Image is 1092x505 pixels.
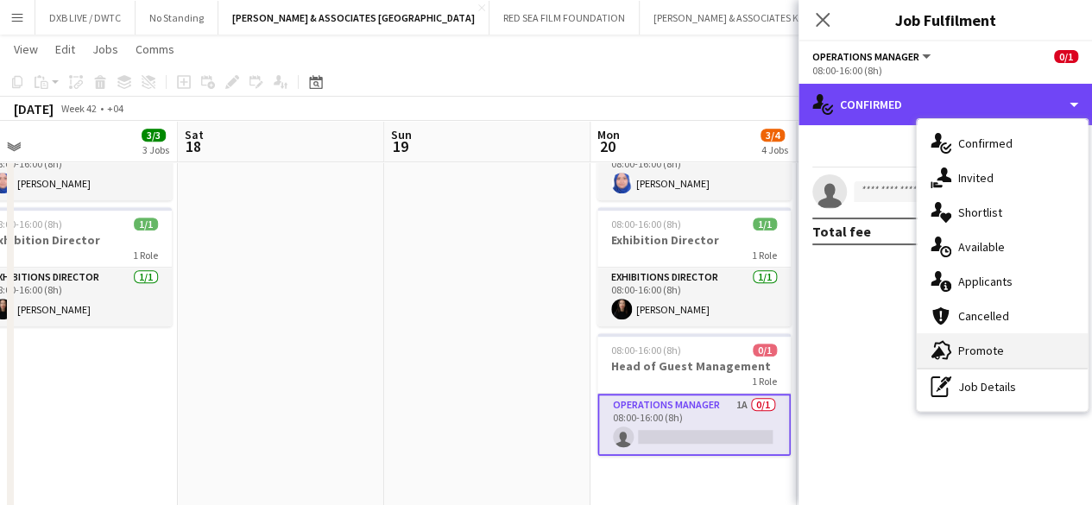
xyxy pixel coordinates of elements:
[958,239,1005,255] span: Available
[752,249,777,262] span: 1 Role
[48,38,82,60] a: Edit
[85,38,125,60] a: Jobs
[958,136,1013,151] span: Confirmed
[388,136,412,156] span: 19
[611,344,681,357] span: 08:00-16:00 (8h)
[7,38,45,60] a: View
[640,1,824,35] button: [PERSON_NAME] & ASSOCIATES KSA
[142,129,166,142] span: 3/3
[92,41,118,57] span: Jobs
[597,207,791,326] app-job-card: 08:00-16:00 (8h)1/1Exhibition Director1 RoleExhibitions Director1/108:00-16:00 (8h)[PERSON_NAME]
[107,102,123,115] div: +04
[134,218,158,230] span: 1/1
[812,50,919,63] span: Operations Manager
[391,127,412,142] span: Sun
[958,343,1004,358] span: Promote
[812,223,871,240] div: Total fee
[611,218,681,230] span: 08:00-16:00 (8h)
[129,38,181,60] a: Comms
[812,50,933,63] button: Operations Manager
[761,129,785,142] span: 3/4
[597,268,791,326] app-card-role: Exhibitions Director1/108:00-16:00 (8h)[PERSON_NAME]
[597,232,791,248] h3: Exhibition Director
[597,394,791,456] app-card-role: Operations Manager1A0/108:00-16:00 (8h)
[761,143,788,156] div: 4 Jobs
[57,102,100,115] span: Week 42
[1054,50,1078,63] span: 0/1
[958,170,994,186] span: Invited
[136,41,174,57] span: Comms
[597,142,791,200] app-card-role: Business Development Manager1/108:00-16:00 (8h)[PERSON_NAME]
[14,100,54,117] div: [DATE]
[597,333,791,456] app-job-card: 08:00-16:00 (8h)0/1Head of Guest Management1 RoleOperations Manager1A0/108:00-16:00 (8h)
[597,358,791,374] h3: Head of Guest Management
[14,41,38,57] span: View
[136,1,218,35] button: No Standing
[142,143,169,156] div: 3 Jobs
[35,1,136,35] button: DXB LIVE / DWTC
[182,136,204,156] span: 18
[917,369,1088,404] div: Job Details
[133,249,158,262] span: 1 Role
[753,218,777,230] span: 1/1
[812,64,1078,77] div: 08:00-16:00 (8h)
[489,1,640,35] button: RED SEA FILM FOUNDATION
[753,344,777,357] span: 0/1
[958,205,1002,220] span: Shortlist
[958,274,1013,289] span: Applicants
[218,1,489,35] button: [PERSON_NAME] & ASSOCIATES [GEOGRAPHIC_DATA]
[752,375,777,388] span: 1 Role
[55,41,75,57] span: Edit
[798,9,1092,31] h3: Job Fulfilment
[597,127,620,142] span: Mon
[595,136,620,156] span: 20
[958,308,1009,324] span: Cancelled
[185,127,204,142] span: Sat
[798,84,1092,125] div: Confirmed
